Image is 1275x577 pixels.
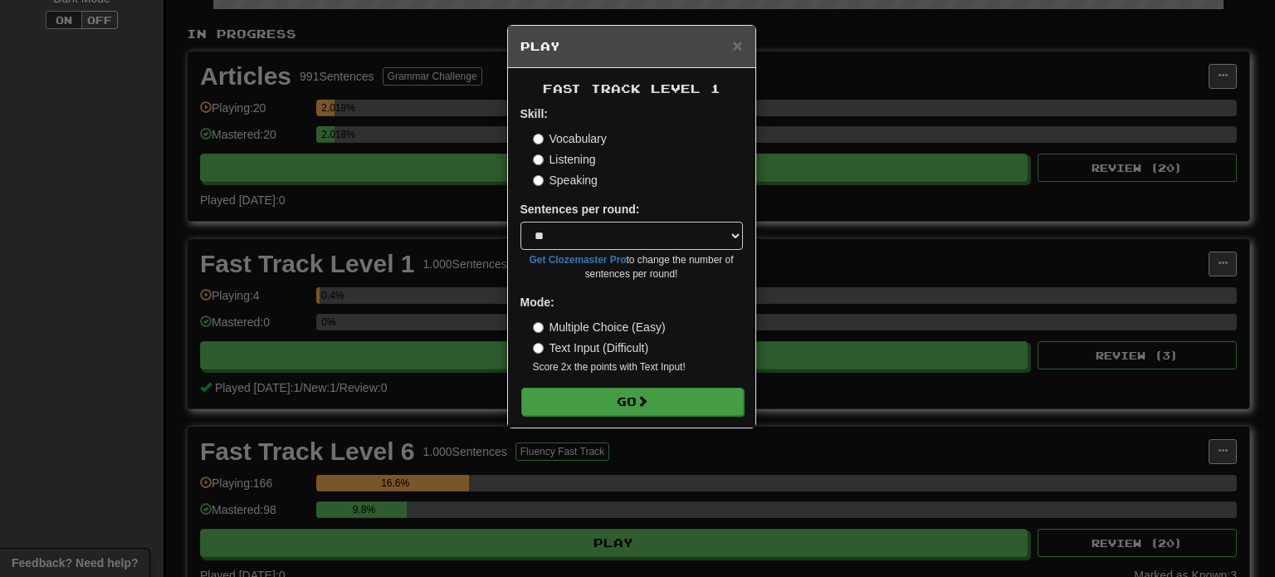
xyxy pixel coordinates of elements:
label: Speaking [533,172,598,188]
label: Text Input (Difficult) [533,340,649,356]
label: Listening [533,151,596,168]
button: Go [521,388,744,416]
label: Vocabulary [533,130,607,147]
a: Get Clozemaster Pro [530,254,627,266]
small: to change the number of sentences per round! [520,253,743,281]
strong: Mode: [520,296,554,309]
span: Fast Track Level 1 [543,81,721,95]
label: Sentences per round: [520,201,640,218]
input: Text Input (Difficult) [533,343,544,354]
input: Multiple Choice (Easy) [533,322,544,333]
strong: Skill: [520,107,548,120]
span: × [732,36,742,55]
input: Listening [533,154,544,165]
input: Vocabulary [533,134,544,144]
label: Multiple Choice (Easy) [533,319,666,335]
button: Close [732,37,742,54]
small: Score 2x the points with Text Input ! [533,360,743,374]
input: Speaking [533,175,544,186]
h5: Play [520,38,743,55]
